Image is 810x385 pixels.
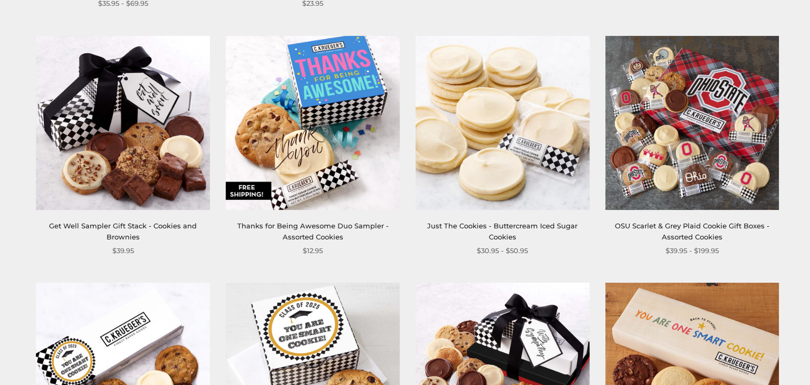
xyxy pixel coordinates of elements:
a: OSU Scarlet & Grey Plaid Cookie Gift Boxes - Assorted Cookies [615,222,769,241]
img: Thanks for Being Awesome Duo Sampler - Assorted Cookies [226,36,400,210]
span: $39.95 - $199.95 [666,245,719,256]
span: $30.95 - $50.95 [477,245,528,256]
img: OSU Scarlet & Grey Plaid Cookie Gift Boxes - Assorted Cookies [605,36,779,210]
a: Just The Cookies - Buttercream Iced Sugar Cookies [427,222,577,241]
span: $12.95 [303,245,323,256]
a: Thanks for Being Awesome Duo Sampler - Assorted Cookies [237,222,389,241]
span: $39.95 [112,245,134,256]
a: Get Well Sampler Gift Stack - Cookies and Brownies [49,222,197,241]
iframe: Sign Up via Text for Offers [8,345,109,377]
img: Just The Cookies - Buttercream Iced Sugar Cookies [416,36,590,210]
img: Get Well Sampler Gift Stack - Cookies and Brownies [36,36,210,210]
